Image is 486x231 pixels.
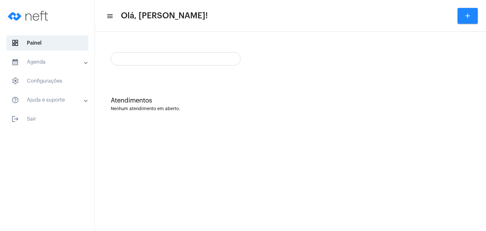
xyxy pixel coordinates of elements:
mat-icon: sidenav icon [11,58,19,66]
mat-expansion-panel-header: sidenav iconAjuda e suporte [4,92,95,108]
span: Painel [6,35,88,51]
mat-panel-title: Agenda [11,58,84,66]
span: Olá, [PERSON_NAME]! [121,11,208,21]
span: Sair [6,111,88,127]
span: Configurações [6,73,88,89]
mat-icon: sidenav icon [11,115,19,123]
div: Atendimentos [111,97,470,104]
mat-icon: sidenav icon [11,96,19,104]
mat-panel-title: Ajuda e suporte [11,96,84,104]
mat-icon: add [464,12,471,20]
mat-icon: sidenav icon [106,12,113,20]
mat-expansion-panel-header: sidenav iconAgenda [4,54,95,70]
span: sidenav icon [11,77,19,85]
span: sidenav icon [11,39,19,47]
img: logo-neft-novo-2.png [5,3,53,28]
div: Nenhum atendimento em aberto. [111,107,470,111]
